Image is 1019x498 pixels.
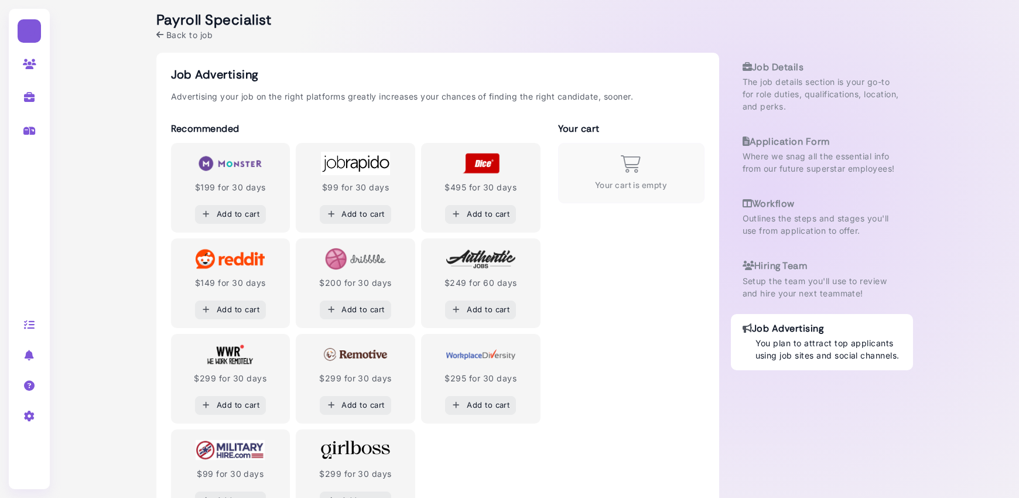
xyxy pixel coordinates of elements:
[430,372,532,384] div: $295 for 30 days
[196,438,265,462] img: Military Hire
[195,396,266,415] button: Add to cart
[320,396,391,415] button: Add to cart
[743,62,901,73] h3: Job Details
[195,205,266,224] button: Add to cart
[195,301,266,319] button: Add to cart
[326,399,385,411] div: Add to cart
[171,123,541,134] h3: Recommended
[452,303,510,316] div: Add to cart
[430,277,532,289] div: $249 for 60 days
[321,438,390,462] img: GirlBoss
[156,12,272,29] h2: Payroll Specialist
[326,208,385,220] div: Add to cart
[321,343,390,366] img: Remotive
[445,396,517,415] button: Add to cart
[430,181,532,193] div: $495 for 30 days
[201,399,260,411] div: Add to cart
[446,343,515,366] img: WorkplaceDiversity.com
[305,372,406,384] div: $299 for 30 days
[180,181,282,193] div: $199 for 30 days
[166,29,213,41] span: Back to job
[201,303,260,316] div: Add to cart
[743,260,901,271] h3: Hiring Team
[196,247,265,271] img: Reddit
[171,67,634,81] h2: Job Advertising
[452,399,510,411] div: Add to cart
[743,150,901,175] p: Where we snag all the essential info from our future superstar employees!
[558,123,600,134] h3: Your cart
[743,323,901,334] h3: Job Advertising
[305,181,406,193] div: $99 for 30 days
[196,152,265,175] img: Monster
[326,303,385,316] div: Add to cart
[743,198,901,209] h3: Workflow
[305,468,406,480] div: $299 for 30 days
[320,301,391,319] button: Add to cart
[743,136,901,147] h3: Application Form
[180,468,282,480] div: $99 for 30 days
[558,143,705,203] div: Your cart is empty
[196,343,265,366] img: We Work Remotely
[445,301,517,319] button: Add to cart
[320,205,391,224] button: Add to cart
[743,212,901,237] p: Outlines the steps and stages you'll use from application to offer.
[321,247,390,271] img: Dribbble
[446,152,515,175] img: Dice
[305,277,406,289] div: $200 for 30 days
[452,208,510,220] div: Add to cart
[743,76,901,112] p: The job details section is your go-to for role duties, qualifications, location, and perks.
[171,90,634,103] p: Advertising your job on the right platforms greatly increases your chances of finding the right c...
[321,152,390,175] img: JobRapido
[446,247,515,271] img: Authentic Jobs
[180,372,282,384] div: $299 for 30 days
[445,205,517,224] button: Add to cart
[743,275,901,299] p: Setup the team you'll use to review and hire your next teammate!
[180,277,282,289] div: $149 for 30 days
[201,208,260,220] div: Add to cart
[755,337,901,361] p: You plan to attract top applicants using job sites and social channels.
